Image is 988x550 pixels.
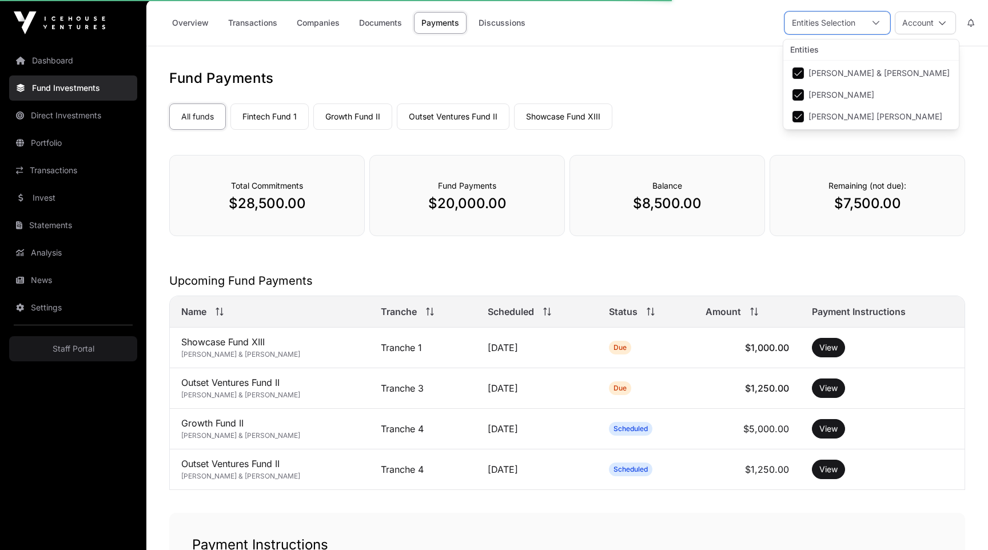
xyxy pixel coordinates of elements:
[9,268,137,293] a: News
[593,194,742,213] p: $8,500.00
[785,12,862,34] div: Entities Selection
[783,39,959,61] div: Entities
[745,464,789,475] span: $1,250.00
[812,338,845,357] button: View
[745,382,789,394] span: $1,250.00
[476,449,597,490] td: [DATE]
[170,449,369,490] td: Outset Ventures Fund II
[352,12,409,34] a: Documents
[828,181,906,190] span: Remaining (not due):
[613,465,648,474] span: Scheduled
[808,91,874,99] span: [PERSON_NAME]
[786,85,957,105] li: Bhaveshkumar Patel
[181,350,300,358] span: [PERSON_NAME] & [PERSON_NAME]
[181,472,300,480] span: [PERSON_NAME] & [PERSON_NAME]
[783,61,959,129] ul: Option List
[652,181,682,190] span: Balance
[808,113,942,121] span: [PERSON_NAME] [PERSON_NAME]
[609,305,638,318] span: Status
[231,181,303,190] span: Total Commitments
[313,103,392,130] a: Growth Fund II
[414,12,467,34] a: Payments
[9,158,137,183] a: Transactions
[169,273,965,289] h2: Upcoming Fund Payments
[9,213,137,238] a: Statements
[895,11,956,34] button: Account
[812,378,845,398] button: View
[438,181,496,190] span: Fund Payments
[369,368,476,409] td: Tranche 3
[745,342,789,353] span: $1,000.00
[9,336,137,361] a: Staff Portal
[476,409,597,449] td: [DATE]
[812,460,845,479] button: View
[514,103,612,130] a: Showcase Fund XIII
[812,419,845,439] button: View
[786,106,957,127] li: Benjamin Karl McManus
[488,305,534,318] span: Scheduled
[808,69,950,77] span: [PERSON_NAME] & [PERSON_NAME]
[9,48,137,73] a: Dashboard
[613,343,627,352] span: Due
[369,449,476,490] td: Tranche 4
[393,194,541,213] p: $20,000.00
[381,305,417,318] span: Tranche
[812,305,906,318] span: Payment Instructions
[743,423,789,435] span: $5,000.00
[706,305,741,318] span: Amount
[181,305,206,318] span: Name
[471,12,533,34] a: Discussions
[181,390,300,399] span: [PERSON_NAME] & [PERSON_NAME]
[170,368,369,409] td: Outset Ventures Fund II
[181,431,300,440] span: [PERSON_NAME] & [PERSON_NAME]
[9,130,137,156] a: Portfolio
[613,424,648,433] span: Scheduled
[476,328,597,368] td: [DATE]
[230,103,309,130] a: Fintech Fund 1
[169,69,965,87] h1: Fund Payments
[793,194,942,213] p: $7,500.00
[613,384,627,393] span: Due
[170,409,369,449] td: Growth Fund II
[169,103,226,130] a: All funds
[170,328,369,368] td: Showcase Fund XIII
[9,185,137,210] a: Invest
[476,368,597,409] td: [DATE]
[9,103,137,128] a: Direct Investments
[289,12,347,34] a: Companies
[9,75,137,101] a: Fund Investments
[931,495,988,550] iframe: Chat Widget
[193,194,341,213] p: $28,500.00
[9,295,137,320] a: Settings
[9,240,137,265] a: Analysis
[165,12,216,34] a: Overview
[221,12,285,34] a: Transactions
[397,103,509,130] a: Outset Ventures Fund II
[786,63,957,83] li: Bhaveshkumar Patel & Benjamin McManus
[369,409,476,449] td: Tranche 4
[369,328,476,368] td: Tranche 1
[14,11,105,34] img: Icehouse Ventures Logo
